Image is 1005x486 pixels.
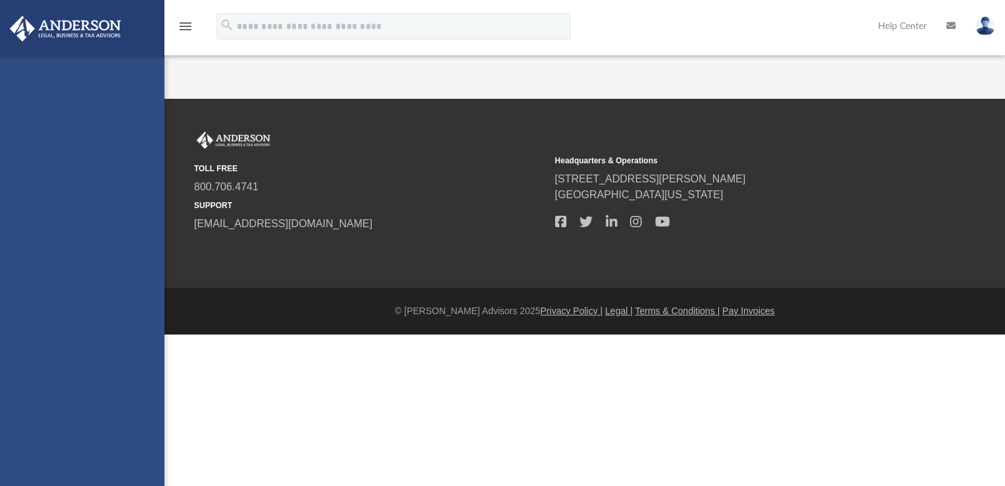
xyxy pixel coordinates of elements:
[194,181,258,192] a: 800.706.4741
[975,16,995,36] img: User Pic
[178,18,193,34] i: menu
[555,173,746,184] a: [STREET_ADDRESS][PERSON_NAME]
[6,16,125,41] img: Anderson Advisors Platinum Portal
[541,306,603,316] a: Privacy Policy |
[722,306,774,316] a: Pay Invoices
[194,132,273,149] img: Anderson Advisors Platinum Portal
[194,200,546,211] small: SUPPORT
[635,306,720,316] a: Terms & Conditions |
[555,155,907,167] small: Headquarters & Operations
[164,304,1005,318] div: © [PERSON_NAME] Advisors 2025
[555,189,723,200] a: [GEOGRAPHIC_DATA][US_STATE]
[605,306,633,316] a: Legal |
[194,218,372,229] a: [EMAIL_ADDRESS][DOMAIN_NAME]
[220,18,234,32] i: search
[194,163,546,175] small: TOLL FREE
[178,25,193,34] a: menu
